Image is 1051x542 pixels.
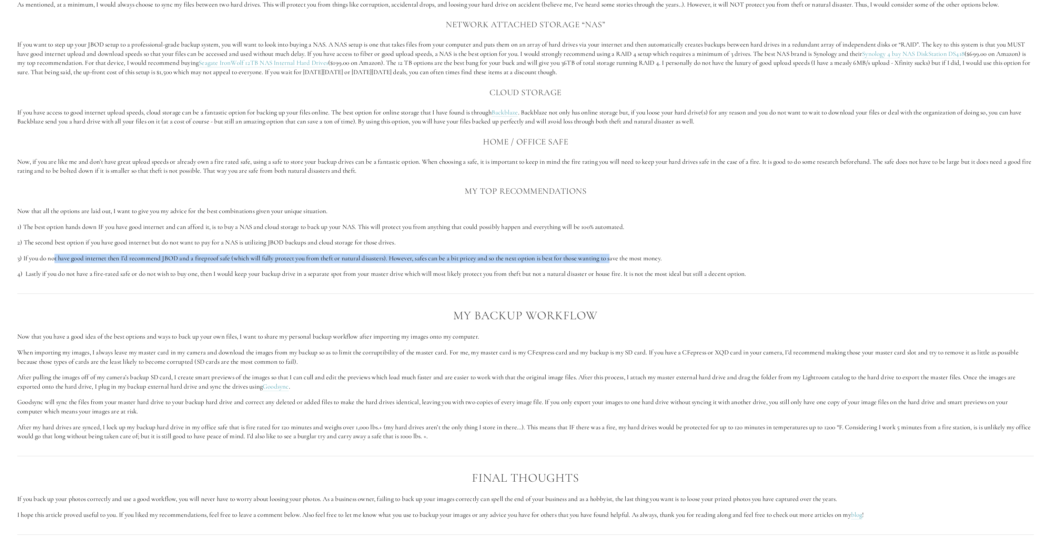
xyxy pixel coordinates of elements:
[17,471,1034,485] h2: Final thoughts
[17,309,1034,322] h2: My Backup Workflow
[17,373,1034,391] p: After pulling the images off of my camera’s backup SD card, I create smart previews of the images...
[17,184,1034,198] h3: My Top Recommendations
[17,348,1034,366] p: When importing my images, I always leave my master card in my camera and download the images from...
[862,50,964,58] a: Synology 4 bay NAS DiskStation DS418
[17,269,1034,279] p: 4) Lastly if you do not have a fire-rated safe or do not wish to buy one, then I would keep your ...
[17,108,1034,126] p: If you have access to good internet upload speeds, cloud storage can be a fantastic option for ba...
[17,423,1034,441] p: After my hard drives are synced, I lock up my backup hard drive in my office safe that is fire ra...
[17,510,1034,520] p: I hope this article proved useful to you. If you liked my recommendations, feel free to leave a c...
[199,59,328,67] a: Seagate IronWolf 12TB NAS Internal Hard Drives
[17,254,1034,263] p: 3) If you do not have good internet then I’d recommend JBOD and a fireproof safe (which will full...
[17,40,1034,77] p: If you want to step up your JBOD setup to a professional-grade backup system, you will want to lo...
[17,86,1034,99] h3: Cloud Storage
[851,511,862,519] a: blog
[17,222,1034,232] p: 1) The best option hands down IF you have good internet and can afford it, is to buy a NAS and cl...
[492,108,518,117] a: Backblaze
[17,398,1034,416] p: Goodsync will sync the files from your master hard drive to your backup hard drive and correct an...
[17,332,1034,341] p: Now that you have a good idea of the best options and ways to back up your own files, I want to s...
[263,382,289,391] a: Goodsync
[17,494,1034,504] p: If you back up your photos correctly and use a good workflow, you will never have to worry about ...
[17,18,1034,31] h3: Network Attached Storage “NAS”
[17,238,1034,247] p: 2) The second best option if you have good internet but do not want to pay for a NAS is utilizing...
[17,207,1034,216] p: Now that all the options are laid out, I want to give you my advice for the best combinations giv...
[17,157,1034,175] p: Now, if you are like me and don’t have great upload speeds or already own a fire rated safe, usin...
[17,135,1034,149] h3: Home / Office Safe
